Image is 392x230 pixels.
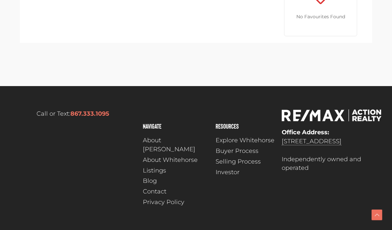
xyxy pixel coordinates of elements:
[143,187,209,196] a: Contact
[143,176,209,185] a: Blog
[216,136,274,145] span: Explore Whitehorse
[143,123,209,129] h4: Navigate
[216,136,275,145] a: Explore Whitehorse
[282,128,382,172] p: Independently owned and operated
[282,129,329,136] strong: Office Address:
[216,168,275,177] a: Investor
[143,198,184,207] span: Privacy Policy
[216,147,275,156] a: Buyer Process
[143,136,209,154] a: About [PERSON_NAME]
[143,156,198,165] span: About Whitehorse
[216,157,275,166] a: Selling Process
[143,166,209,175] a: Listings
[70,110,109,117] a: 867.333.1095
[143,198,209,207] a: Privacy Policy
[216,157,261,166] span: Selling Process
[143,156,209,165] a: About Whitehorse
[284,13,357,21] p: No Favourites Found
[143,166,166,175] span: Listings
[143,187,166,196] span: Contact
[216,123,275,129] h4: Resources
[216,147,258,156] span: Buyer Process
[216,168,240,177] span: Investor
[143,176,157,185] span: Blog
[10,109,136,118] p: Call or Text:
